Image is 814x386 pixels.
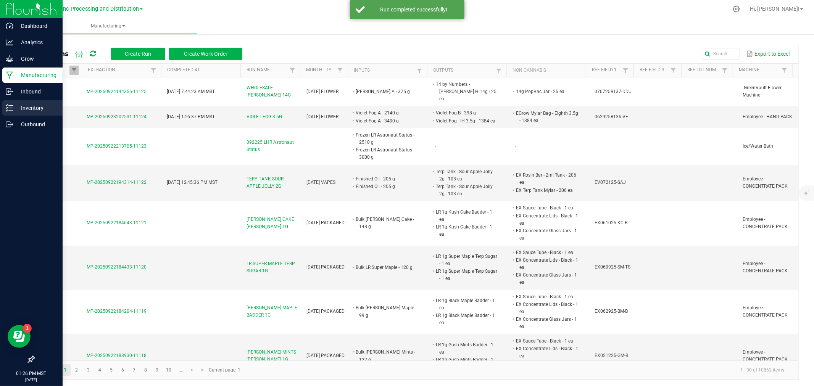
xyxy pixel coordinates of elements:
[348,64,427,77] th: Inputs
[18,18,197,34] a: Manufacturing
[187,364,198,376] a: Go to the next page
[515,109,578,124] li: EGrow Mylar Bag - Eighth 3.5g - 1384 ea
[515,171,578,186] li: EX Rosin Bar - 2ml Tank - 206 ea
[515,315,578,330] li: EX Concentrate Glass Jars - 1 ea
[595,220,628,225] span: EX061025-KC-B
[515,345,578,360] li: EX Concentrate Lids - Black - 1 ea
[117,364,128,376] a: Page 6
[702,48,740,60] input: Search
[87,114,147,119] span: MP-20250923202531-11124
[435,267,498,282] li: LR 1g Super Maple Terp Sugar - 1 ea
[247,139,297,153] span: 092225 LHR Astronaut Status
[427,64,506,77] th: Outputs
[13,120,59,129] p: Outbound
[640,67,669,73] a: Ref Field 3Sortable
[335,66,345,75] a: Filter
[6,104,13,112] inline-svg: Inventory
[355,183,418,190] li: Finished Oil - 205 g
[435,341,498,356] li: LR 1g Gush Mints Badder - 1 ea
[743,114,793,119] span: Employee - HAND PACK
[18,23,197,29] span: Manufacturing
[743,217,788,229] span: Employee - CONCENTRATE PACK
[780,66,789,75] a: Filter
[307,264,345,270] span: [DATE] PACKAGED
[13,21,59,31] p: Dashboard
[494,66,503,76] a: Filter
[198,364,209,376] a: Go to the last page
[721,66,730,75] a: Filter
[435,183,498,198] li: Terp Tank - Sour Apple Jolly 2g - 103 ea
[595,114,629,119] span: 062925R136-VF
[510,128,590,165] td: -
[515,360,578,375] li: EX Concentrate Glass Jars - 1 ea
[369,6,459,13] div: Run completed successfully!
[355,117,418,125] li: Violet Fog A - 3400 g
[163,364,174,376] a: Page 10
[307,89,339,94] span: [DATE] FLOWER
[355,264,418,271] li: Bulk LR Super Maple - 120 g
[247,113,282,121] span: VIOLET FOG 3.5G
[687,67,721,73] a: Ref Lot NumberSortable
[430,128,510,165] td: -
[247,67,287,73] a: Run NameSortable
[435,312,498,326] li: LR 1g Black Maple Badder - 1 ea
[595,309,628,314] span: EX062925-BM-B
[355,348,418,363] li: Bulk [PERSON_NAME] Mints - 122 g
[87,309,147,314] span: MP-20250922184204-11119
[515,256,578,271] li: EX Concentrate Lids - Black - 1 ea
[6,55,13,63] inline-svg: Grow
[3,370,59,377] p: 01:26 PM MST
[34,360,798,380] kendo-pager: Current page: 1
[22,6,139,12] span: Globe Farmacy Inc Processing and Distribution
[71,364,82,376] a: Page 2
[140,364,151,376] a: Page 8
[40,47,248,60] div: All Runs
[13,103,59,113] p: Inventory
[87,180,147,185] span: MP-20250922194314-11122
[745,47,792,60] button: Export to Excel
[87,143,147,149] span: MP-20250922213705-11123
[87,353,147,358] span: MP-20250922183930-11118
[306,67,335,73] a: Month - TypeSortable
[167,89,215,94] span: [DATE] 7:44:23 AM MST
[13,71,59,80] p: Manufacturing
[13,87,59,96] p: Inbound
[515,187,578,194] li: EX Terp Tank Mylar - 206 ea
[23,324,32,333] iframe: Resource center unread badge
[669,66,678,75] a: Filter
[435,109,498,117] li: Violet Fog B - 398 g
[247,349,297,363] span: [PERSON_NAME] MINTS [PERSON_NAME] 1G
[355,216,418,230] li: Bulk [PERSON_NAME] Cake - 148 g
[743,85,782,98] span: .GreenVault Flower Machine
[106,364,117,376] a: Page 5
[125,51,151,57] span: Create Run
[435,297,498,312] li: LR 1g Black Maple Badder - 1 ea
[8,325,31,348] iframe: Resource center
[355,88,418,95] li: [PERSON_NAME] A - 375 g
[515,88,578,95] li: 14g PopVac Jar - 25 ea
[355,175,418,183] li: Finished Oil - 205 g
[247,216,297,230] span: [PERSON_NAME] CAKE [PERSON_NAME] 1G
[307,220,345,225] span: [DATE] PACKAGED
[355,304,418,319] li: Bulk [PERSON_NAME] Maple - 99 g
[13,54,59,63] p: Grow
[595,89,632,94] span: 070725R137-DDU
[169,48,242,60] button: Create Work Order
[435,356,498,371] li: LR 1g Gush Mints Badder - 1 ea
[307,309,345,314] span: [DATE] PACKAGED
[149,66,158,75] a: Filter
[515,301,578,315] li: EX Concentrate Lids - Black - 1 ea
[435,253,498,267] li: LR 1g Super Maple Terp Sugar - 1 ea
[111,48,165,60] button: Create Run
[743,349,788,362] span: Employee - CONCENTRATE PACK
[200,367,206,373] span: Go to the last page
[743,143,774,149] span: Ice/Water Bath
[515,249,578,256] li: EX Sauce Tube - Black - 1 ea
[415,66,424,76] a: Filter
[515,337,578,345] li: EX Sauce Tube - Black - 1 ea
[6,121,13,128] inline-svg: Outbound
[307,114,339,119] span: [DATE] FLOWER
[595,180,626,185] span: EV072125-SAJ
[6,88,13,95] inline-svg: Inbound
